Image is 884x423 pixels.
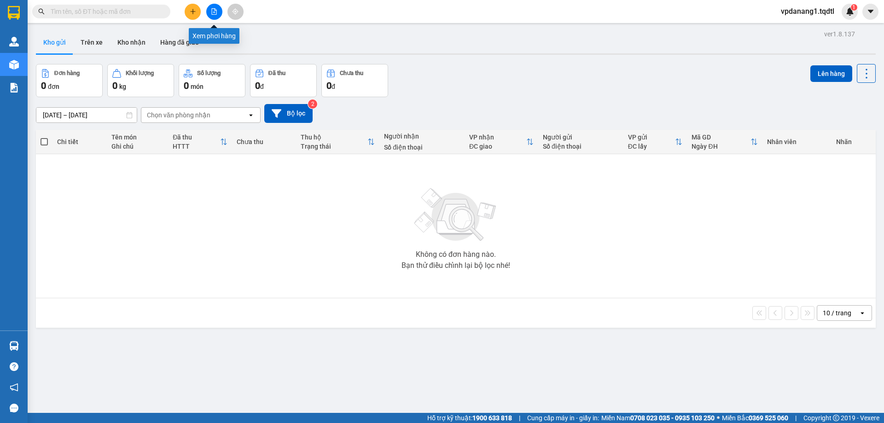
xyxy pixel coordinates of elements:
div: Khối lượng [126,70,154,76]
div: VP gửi [628,133,675,141]
span: 0 [255,80,260,91]
img: warehouse-icon [9,60,19,70]
img: svg+xml;base64,PHN2ZyBjbGFzcz0ibGlzdC1wbHVnX19zdmciIHhtbG5zPSJodHRwOi8vd3d3LnczLm9yZy8yMDAwL3N2Zy... [410,183,502,247]
div: Chưa thu [340,70,363,76]
div: Không có đơn hàng nào. [416,251,496,258]
div: Số lượng [197,70,221,76]
span: 0 [326,80,331,91]
button: Số lượng0món [179,64,245,97]
strong: 0708 023 035 - 0935 103 250 [630,414,715,422]
span: đ [260,83,264,90]
span: Cung cấp máy in - giấy in: [527,413,599,423]
button: Kho nhận [110,31,153,53]
span: | [795,413,797,423]
button: aim [227,4,244,20]
div: Số điện thoại [384,144,460,151]
div: Đã thu [268,70,285,76]
div: Chọn văn phòng nhận [147,110,210,120]
div: Người gửi [543,133,619,141]
div: ĐC lấy [628,143,675,150]
sup: 1 [851,4,857,11]
img: warehouse-icon [9,341,19,351]
button: Đã thu0đ [250,64,317,97]
div: Mã GD [692,133,750,141]
span: 0 [184,80,189,91]
div: ĐC giao [469,143,526,150]
div: Nhân viên [767,138,826,145]
span: message [10,404,18,412]
input: Tìm tên, số ĐT hoặc mã đơn [51,6,159,17]
span: copyright [833,415,839,421]
div: Tên món [111,133,163,141]
span: caret-down [867,7,875,16]
div: Chi tiết [57,138,102,145]
div: Thu hộ [301,133,367,141]
span: đ [331,83,335,90]
div: Chưa thu [237,138,291,145]
img: solution-icon [9,83,19,93]
span: Miền Nam [601,413,715,423]
th: Toggle SortBy [623,130,687,154]
span: Hỗ trợ kỹ thuật: [427,413,512,423]
div: Nhãn [836,138,871,145]
input: Select a date range. [36,108,137,122]
span: file-add [211,8,217,15]
svg: open [247,111,255,119]
span: | [519,413,520,423]
div: Trạng thái [301,143,367,150]
div: VP nhận [469,133,526,141]
th: Toggle SortBy [687,130,762,154]
div: Ghi chú [111,143,163,150]
div: Xem phơi hàng [189,28,239,44]
button: Khối lượng0kg [107,64,174,97]
button: Lên hàng [810,65,852,82]
img: icon-new-feature [846,7,854,16]
sup: 2 [308,99,317,109]
button: caret-down [862,4,878,20]
div: Bạn thử điều chỉnh lại bộ lọc nhé! [401,262,510,269]
button: Kho gửi [36,31,73,53]
span: 0 [41,80,46,91]
span: vpdanang1.tqdtl [773,6,842,17]
button: file-add [206,4,222,20]
img: warehouse-icon [9,37,19,46]
button: Hàng đã giao [153,31,206,53]
span: ⚪️ [717,416,720,420]
th: Toggle SortBy [465,130,538,154]
span: 0 [112,80,117,91]
div: Người nhận [384,133,460,140]
button: Đơn hàng0đơn [36,64,103,97]
div: ver 1.8.137 [824,29,855,39]
span: kg [119,83,126,90]
div: Ngày ĐH [692,143,750,150]
span: question-circle [10,362,18,371]
div: Đơn hàng [54,70,80,76]
div: HTTT [173,143,220,150]
span: Miền Bắc [722,413,788,423]
strong: 1900 633 818 [472,414,512,422]
span: đơn [48,83,59,90]
span: aim [232,8,238,15]
button: Bộ lọc [264,104,313,123]
span: notification [10,383,18,392]
button: plus [185,4,201,20]
span: plus [190,8,196,15]
div: Số điện thoại [543,143,619,150]
th: Toggle SortBy [296,130,379,154]
th: Toggle SortBy [168,130,232,154]
svg: open [859,309,866,317]
span: 1 [852,4,855,11]
img: logo-vxr [8,6,20,20]
span: search [38,8,45,15]
div: Đã thu [173,133,220,141]
strong: 0369 525 060 [749,414,788,422]
span: món [191,83,204,90]
div: 10 / trang [823,308,851,318]
button: Trên xe [73,31,110,53]
button: Chưa thu0đ [321,64,388,97]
